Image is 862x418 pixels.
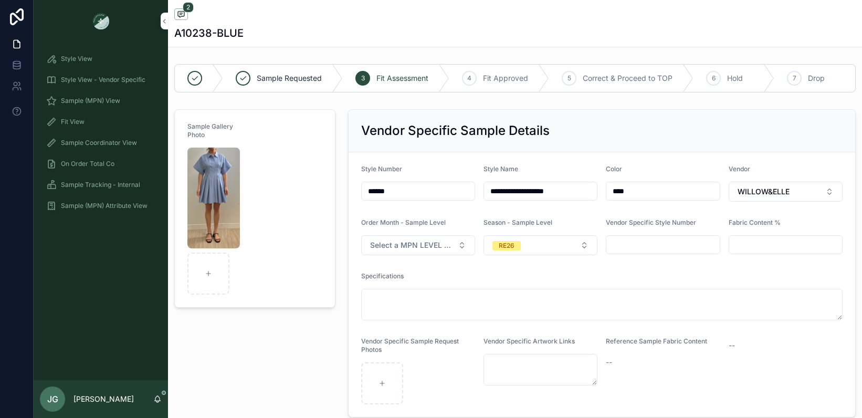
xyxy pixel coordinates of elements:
[729,165,750,173] span: Vendor
[73,394,134,404] p: [PERSON_NAME]
[61,139,137,147] span: Sample Coordinator View
[738,186,790,197] span: WILLOW&ELLE
[61,55,92,63] span: Style View
[727,73,743,83] span: Hold
[483,218,552,226] span: Season - Sample Level
[174,8,188,22] button: 2
[361,272,404,280] span: Specifications
[483,165,518,173] span: Style Name
[793,74,796,82] span: 7
[47,393,58,405] span: JG
[187,148,240,248] img: Screenshot-2025-08-28-at-10.07.21-AM.png
[370,240,454,250] span: Select a MPN LEVEL ORDER MONTH
[729,340,735,351] span: --
[257,73,322,83] span: Sample Requested
[187,122,233,139] span: Sample Gallery Photo
[40,154,162,173] a: On Order Total Co
[376,73,428,83] span: Fit Assessment
[483,73,528,83] span: Fit Approved
[61,202,148,210] span: Sample (MPN) Attribute View
[606,165,622,173] span: Color
[40,49,162,68] a: Style View
[40,91,162,110] a: Sample (MPN) View
[808,73,825,83] span: Drop
[606,337,707,345] span: Reference Sample Fabric Content
[34,42,168,229] div: scrollable content
[729,182,843,202] button: Select Button
[92,13,109,29] img: App logo
[361,165,402,173] span: Style Number
[361,337,459,353] span: Vendor Specific Sample Request Photos
[729,218,781,226] span: Fabric Content %
[361,218,446,226] span: Order Month - Sample Level
[583,73,672,83] span: Correct & Proceed to TOP
[606,357,612,368] span: --
[61,160,114,168] span: On Order Total Co
[40,133,162,152] a: Sample Coordinator View
[712,74,716,82] span: 6
[483,337,575,345] span: Vendor Specific Artwork Links
[40,175,162,194] a: Sample Tracking - Internal
[61,97,120,105] span: Sample (MPN) View
[606,218,696,226] span: Vendor Specific Style Number
[183,2,194,13] span: 2
[483,235,597,255] button: Select Button
[61,76,145,84] span: Style View - Vendor Specific
[499,241,514,250] div: RE26
[61,181,140,189] span: Sample Tracking - Internal
[40,70,162,89] a: Style View - Vendor Specific
[361,235,475,255] button: Select Button
[467,74,471,82] span: 4
[361,74,365,82] span: 3
[567,74,571,82] span: 5
[61,118,85,126] span: Fit View
[361,122,550,139] h2: Vendor Specific Sample Details
[40,196,162,215] a: Sample (MPN) Attribute View
[40,112,162,131] a: Fit View
[174,26,244,40] h1: A10238-BLUE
